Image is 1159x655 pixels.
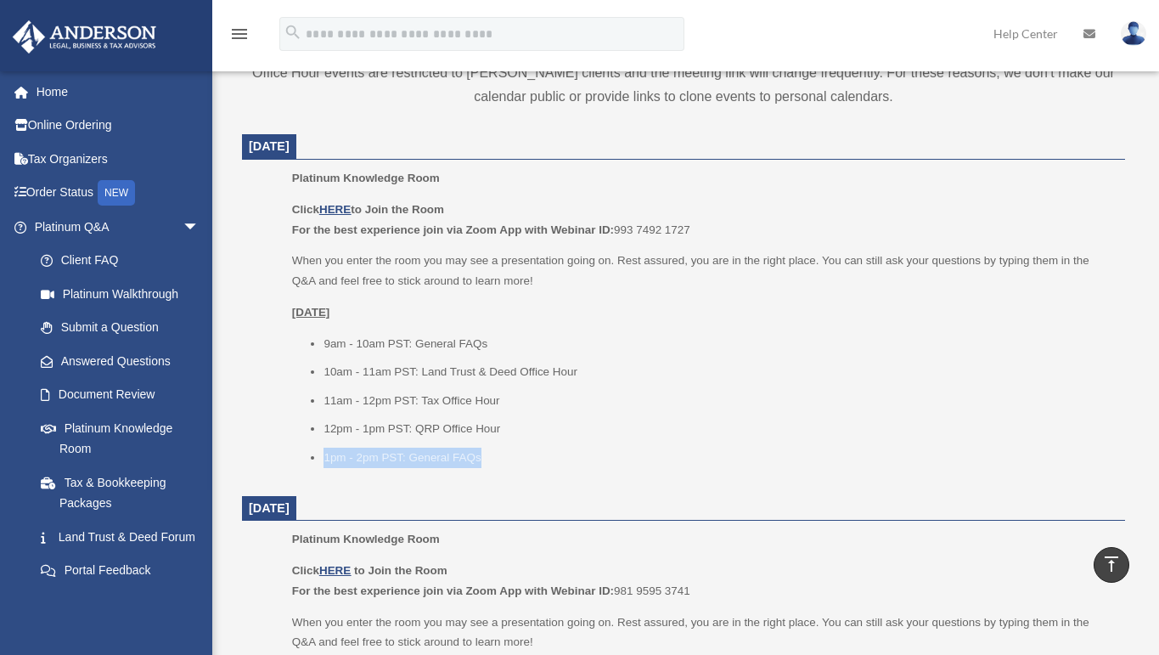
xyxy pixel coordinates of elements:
a: Tax & Bookkeeping Packages [24,466,225,520]
a: Answered Questions [24,344,225,378]
li: 10am - 11am PST: Land Trust & Deed Office Hour [324,362,1113,382]
a: Land Trust & Deed Forum [24,520,225,554]
div: NEW [98,180,135,206]
img: User Pic [1121,21,1146,46]
b: Click [292,564,354,577]
p: When you enter the room you may see a presentation going on. Rest assured, you are in the right p... [292,613,1113,652]
img: Anderson Advisors Platinum Portal [8,20,161,54]
a: menu [229,30,250,44]
p: When you enter the room you may see a presentation going on. Rest assured, you are in the right p... [292,251,1113,291]
a: Home [12,75,225,109]
a: Platinum Knowledge Room [24,411,217,466]
span: Platinum Knowledge Room [292,172,440,184]
a: Platinum Walkthrough [24,277,225,311]
i: search [284,23,302,42]
li: 1pm - 2pm PST: General FAQs [324,448,1113,468]
li: 12pm - 1pm PST: QRP Office Hour [324,419,1113,439]
i: menu [229,24,250,44]
p: 993 7492 1727 [292,200,1113,240]
b: For the best experience join via Zoom App with Webinar ID: [292,584,614,597]
a: Client FAQ [24,244,225,278]
a: HERE [319,203,351,216]
a: HERE [319,564,351,577]
a: Platinum Q&Aarrow_drop_down [12,210,225,244]
i: vertical_align_top [1101,554,1122,574]
a: Tax Organizers [12,142,225,176]
a: vertical_align_top [1094,547,1129,583]
a: Digital Productsarrow_drop_down [12,587,225,621]
b: to Join the Room [354,564,447,577]
span: [DATE] [249,501,290,515]
a: Submit a Question [24,311,225,345]
u: [DATE] [292,306,330,319]
span: Platinum Knowledge Room [292,533,440,545]
b: Click to Join the Room [292,203,444,216]
a: Portal Feedback [24,554,225,588]
a: Document Review [24,378,225,412]
span: arrow_drop_down [183,210,217,245]
span: arrow_drop_down [183,587,217,622]
span: [DATE] [249,139,290,153]
p: 981 9595 3741 [292,561,1113,601]
li: 11am - 12pm PST: Tax Office Hour [324,391,1113,411]
a: Order StatusNEW [12,176,225,211]
li: 9am - 10am PST: General FAQs [324,334,1113,354]
b: For the best experience join via Zoom App with Webinar ID: [292,223,614,236]
a: Online Ordering [12,109,225,143]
